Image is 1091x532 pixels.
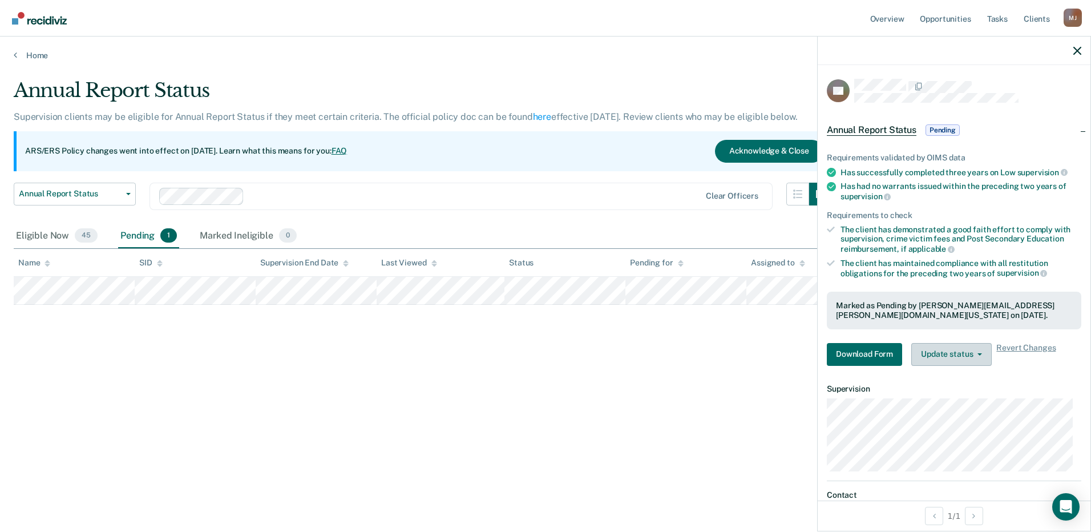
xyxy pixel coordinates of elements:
div: Has successfully completed three years on Low [841,167,1081,178]
div: SID [139,258,163,268]
button: Acknowledge & Close [715,140,823,163]
span: 0 [279,228,297,243]
div: Name [18,258,50,268]
div: Requirements to check [827,211,1081,220]
span: 45 [75,228,98,243]
div: Marked Ineligible [197,224,299,249]
span: Revert Changes [996,343,1056,366]
button: Profile dropdown button [1064,9,1082,27]
div: Has had no warrants issued within the preceding two years of [841,182,1081,201]
div: Supervision End Date [260,258,349,268]
img: Recidiviz [12,12,67,25]
button: Update status [911,343,992,366]
div: The client has maintained compliance with all restitution obligations for the preceding two years of [841,259,1081,278]
button: Next Opportunity [965,507,983,525]
span: supervision [841,192,891,201]
a: here [533,111,551,122]
a: FAQ [332,146,347,155]
a: Home [14,50,1077,61]
span: Annual Report Status [19,189,122,199]
div: Annual Report Status [14,79,832,111]
button: Previous Opportunity [925,507,943,525]
div: Pending [118,224,179,249]
span: supervision [1017,168,1068,177]
div: Clear officers [706,191,758,201]
div: M J [1064,9,1082,27]
a: Navigate to form link [827,343,907,366]
div: Marked as Pending by [PERSON_NAME][EMAIL_ADDRESS][PERSON_NAME][DOMAIN_NAME][US_STATE] on [DATE]. [836,301,1072,320]
div: Requirements validated by OIMS data [827,153,1081,163]
span: Annual Report Status [827,124,916,136]
div: 1 / 1 [818,501,1090,531]
div: Eligible Now [14,224,100,249]
dt: Contact [827,490,1081,500]
div: Last Viewed [381,258,437,268]
span: supervision [997,268,1047,277]
p: ARS/ERS Policy changes went into effect on [DATE]. Learn what this means for you: [25,146,347,157]
span: Pending [926,124,960,136]
div: The client has demonstrated a good faith effort to comply with supervision, crime victim fees and... [841,225,1081,254]
div: Status [509,258,534,268]
span: 1 [160,228,177,243]
div: Annual Report StatusPending [818,112,1090,148]
dt: Supervision [827,384,1081,394]
button: Download Form [827,343,902,366]
div: Open Intercom Messenger [1052,493,1080,521]
span: applicable [908,244,955,253]
p: Supervision clients may be eligible for Annual Report Status if they meet certain criteria. The o... [14,111,797,122]
div: Pending for [630,258,683,268]
div: Assigned to [751,258,805,268]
